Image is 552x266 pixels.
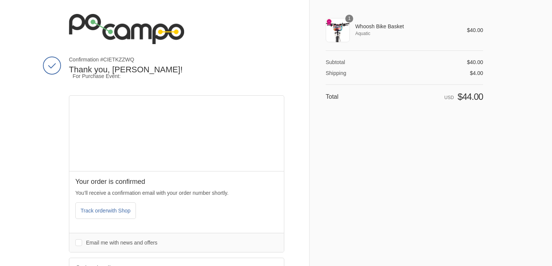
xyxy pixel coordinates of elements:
span: Aquatic [355,30,456,37]
span: with Shop [107,208,130,214]
span: Confirmation #CIETKZZWQ [69,56,284,63]
p: You’ll receive a confirmation email with your order number shortly. [75,189,278,197]
span: $40.00 [467,27,483,33]
span: Email me with news and offers [86,240,158,246]
div: For Purchase Event: [69,73,284,79]
span: USD [444,95,454,100]
span: 1 [345,15,353,23]
img: Po Campo Whoosh Fabric Basket in Aquatic | color:aquatic; [326,18,350,42]
iframe: Google map displaying pin point of shipping address: Chattanooga, Tennessee [69,96,284,171]
h2: Thank you, [PERSON_NAME]! [69,64,284,75]
span: $4.00 [470,70,483,76]
span: $40.00 [467,59,483,65]
span: Shipping [326,70,346,76]
span: Whoosh Bike Basket [355,23,456,30]
th: Subtotal [326,59,374,66]
h2: Your order is confirmed [75,177,278,186]
button: Track orderwith Shop [75,202,136,219]
img: Po Campo [69,14,184,44]
span: Total [326,93,339,100]
span: Track order [81,208,131,214]
span: $44.00 [457,92,483,102]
